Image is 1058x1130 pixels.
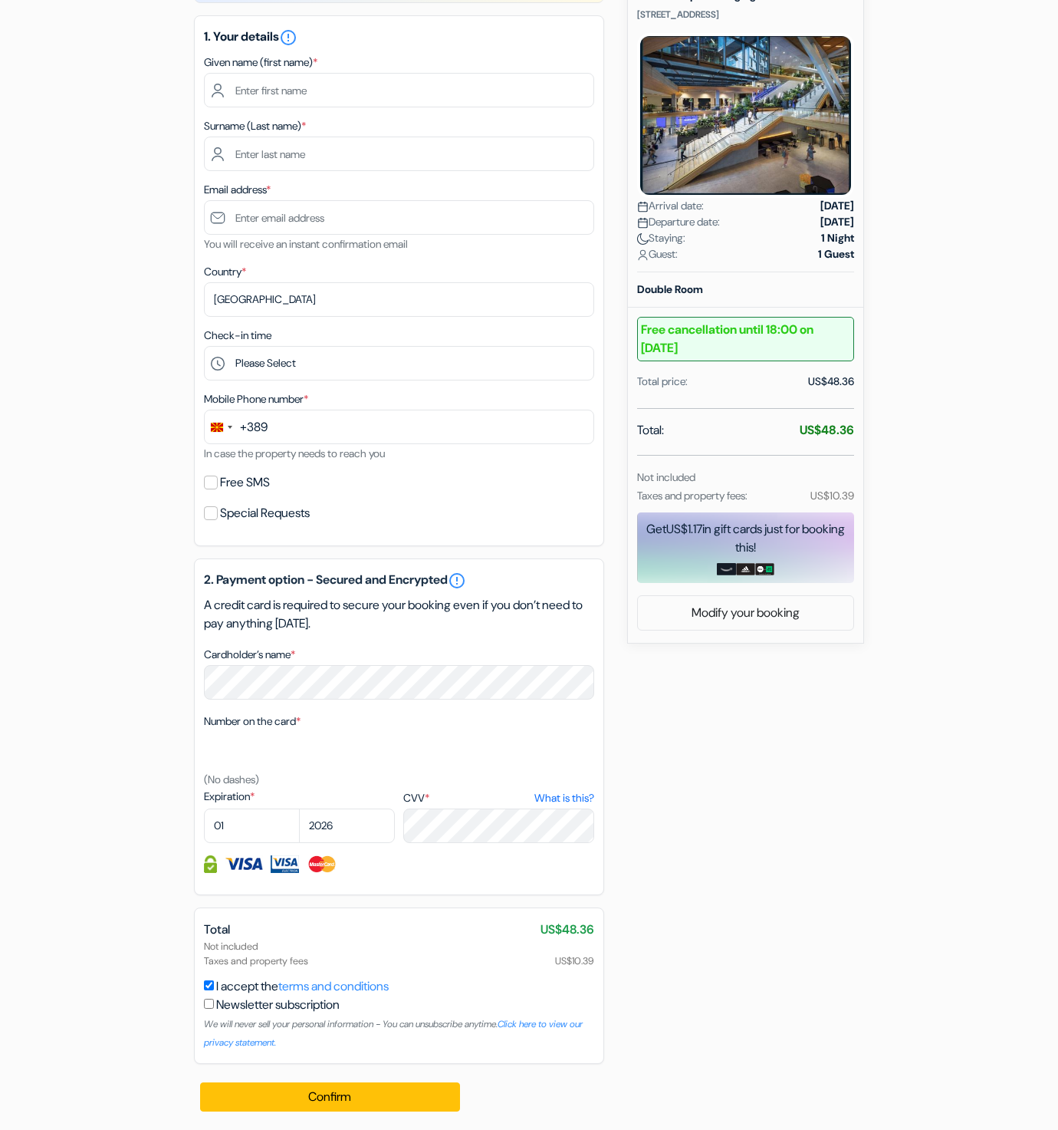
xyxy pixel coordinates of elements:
small: We will never sell your personal information - You can unsubscribe anytime. [204,1018,583,1049]
small: US$10.39 [810,489,854,502]
img: calendar.svg [637,217,649,229]
div: +389 [240,418,268,437]
strong: 1 Night [821,230,854,246]
p: A credit card is required to secure your booking even if you don’t need to pay anything [DATE]. [204,596,594,633]
img: adidas-card.png [736,563,755,575]
strong: [DATE] [820,214,854,230]
img: uber-uber-eats-card.png [755,563,774,575]
a: Modify your booking [638,598,853,628]
div: Not included Taxes and property fees [204,939,594,968]
a: error_outline [279,28,297,44]
span: Total [204,921,230,937]
input: Enter email address [204,200,594,235]
label: I accept the [216,977,389,996]
span: US$48.36 [540,921,594,939]
small: In case the property needs to reach you [204,446,385,460]
img: Visa [225,855,263,873]
div: Get in gift cards just for booking this! [637,520,854,557]
b: Free cancellation until 18:00 on [DATE] [637,317,854,361]
label: Newsletter subscription [216,996,340,1014]
input: Enter last name [204,137,594,171]
label: Cardholder’s name [204,647,295,663]
label: Country [204,264,246,280]
label: Surname (Last name) [204,118,306,134]
button: Confirm [200,1082,460,1112]
label: Given name (first name) [204,54,317,71]
label: Expiration [204,789,395,805]
button: Change country, selected North Macedonia (+389) [205,410,268,443]
input: Enter first name [204,73,594,107]
label: CVV [403,790,594,806]
small: Taxes and property fees: [637,489,747,502]
img: amazon-card-no-text.png [717,563,736,575]
div: US$48.36 [808,374,854,390]
label: Free SMS [220,472,270,493]
span: Guest: [637,246,678,262]
img: Visa Electron [271,855,298,873]
i: error_outline [279,28,297,47]
span: Arrival date: [637,198,704,214]
span: US$1.17 [666,521,702,537]
img: Master Card [307,855,338,873]
p: [STREET_ADDRESS] [637,8,854,21]
span: Departure date: [637,214,720,230]
h5: 1. Your details [204,28,594,47]
small: Not included [637,470,695,484]
span: Total: [637,421,664,440]
img: user_icon.svg [637,249,649,261]
label: Number on the card [204,713,301,730]
img: calendar.svg [637,201,649,212]
strong: 1 Guest [818,246,854,262]
strong: US$48.36 [800,422,854,438]
img: Credit card information fully secured and encrypted [204,855,217,873]
small: You will receive an instant confirmation email [204,237,408,251]
label: Special Requests [220,502,310,524]
strong: [DATE] [820,198,854,214]
label: Check-in time [204,328,271,344]
a: What is this? [534,790,594,806]
span: Staying: [637,230,685,246]
b: Double Room [637,282,703,296]
span: US$10.39 [555,954,594,968]
a: terms and conditions [278,978,389,994]
a: error_outline [448,572,466,590]
label: Mobile Phone number [204,391,308,407]
img: moon.svg [637,233,649,245]
label: Email address [204,182,271,198]
div: Total price: [637,374,688,390]
h5: 2. Payment option - Secured and Encrypted [204,572,594,590]
small: (No dashes) [204,773,259,786]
